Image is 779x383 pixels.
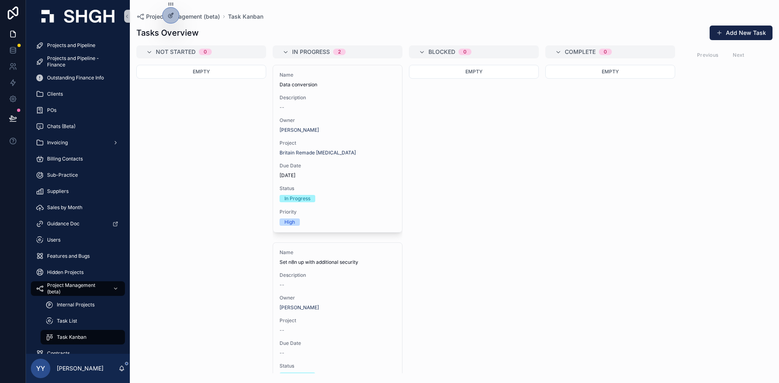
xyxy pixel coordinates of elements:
a: Task Kanban [41,330,125,344]
span: Internal Projects [57,302,95,308]
a: Hidden Projects [31,265,125,280]
div: 0 [463,49,467,55]
span: Status [280,363,396,369]
span: Users [47,237,60,243]
span: Projects and Pipeline [47,42,95,49]
span: -- [280,327,284,334]
span: Set n8n up with additional security [280,259,396,265]
div: 0 [204,49,207,55]
a: Sales by Month [31,200,125,215]
span: Invoicing [47,139,68,146]
span: Empty [193,68,210,75]
div: scrollable content [26,32,130,354]
span: Suppliers [47,188,69,195]
span: Task Kanban [57,334,86,340]
span: Projects and Pipeline - Finance [47,55,117,68]
div: High [284,218,295,226]
div: In Progress [284,372,310,380]
span: Status [280,185,396,192]
a: Features and Bugs [31,249,125,263]
span: Name [280,249,396,256]
a: Contracts [31,346,125,361]
a: Invoicing [31,135,125,150]
span: YY [36,364,45,373]
span: Complete [565,48,596,56]
span: Description [280,272,396,278]
p: [PERSON_NAME] [57,364,103,372]
span: Project Management (beta) [47,282,106,295]
span: Outstanding Finance Info [47,75,104,81]
span: Owner [280,117,396,124]
a: [PERSON_NAME] [280,304,319,311]
span: Owner [280,295,396,301]
span: Priority [280,209,396,215]
span: Project [280,317,396,324]
span: Task List [57,318,77,324]
button: Add New Task [710,26,773,40]
span: Sub-Practice [47,172,78,178]
span: In Progress [292,48,330,56]
a: Outstanding Finance Info [31,71,125,85]
div: 2 [338,49,341,55]
img: App logo [41,10,114,23]
a: Sub-Practice [31,168,125,182]
span: Project Management (beta) [146,13,220,21]
a: Chats (Beta) [31,119,125,134]
span: Description [280,94,396,101]
a: Task List [41,314,125,328]
span: Project [280,140,396,146]
span: Empty [602,68,619,75]
div: In Progress [284,195,310,202]
span: Billing Contacts [47,156,83,162]
span: Guidance Doc [47,220,80,227]
a: Task Kanban [228,13,263,21]
a: Projects and Pipeline [31,38,125,53]
span: Due Date [280,163,396,169]
a: Projects and Pipeline - Finance [31,54,125,69]
span: Clients [47,91,63,97]
a: Internal Projects [41,297,125,312]
span: -- [280,350,284,356]
span: Contracts [47,350,70,357]
span: Not Started [156,48,196,56]
span: Empty [465,68,482,75]
span: Features and Bugs [47,253,90,259]
span: Sales by Month [47,204,82,211]
span: POs [47,107,56,113]
a: Britain Remade [MEDICAL_DATA] [280,150,356,156]
div: 0 [604,49,607,55]
a: [PERSON_NAME] [280,127,319,133]
a: POs [31,103,125,118]
a: Project Management (beta) [136,13,220,21]
span: [DATE] [280,172,396,179]
span: -- [280,104,284,111]
a: NameData conversionDescription--Owner[PERSON_NAME]ProjectBritain Remade [MEDICAL_DATA]Due Date[DA... [273,65,402,233]
a: Project Management (beta) [31,281,125,296]
a: Suppliers [31,184,125,199]
span: Name [280,72,396,78]
span: Chats (Beta) [47,123,75,130]
a: Billing Contacts [31,152,125,166]
h1: Tasks Overview [136,27,199,39]
a: Users [31,233,125,247]
a: Guidance Doc [31,216,125,231]
span: Hidden Projects [47,269,84,276]
a: Clients [31,87,125,101]
span: -- [280,282,284,288]
span: Data conversion [280,81,396,88]
span: Due Date [280,340,396,347]
span: Blocked [428,48,455,56]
